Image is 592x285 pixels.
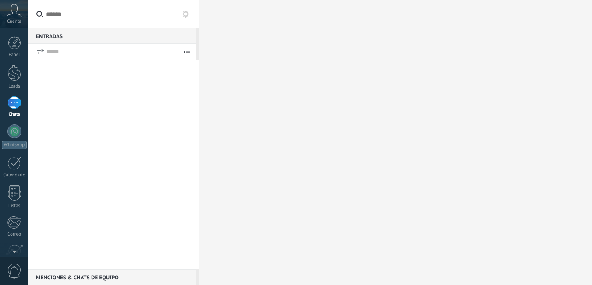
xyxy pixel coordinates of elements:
div: Entradas [28,28,196,44]
div: Panel [2,52,27,58]
button: Más [177,44,196,60]
div: Listas [2,203,27,209]
div: Correo [2,232,27,237]
div: Calendario [2,172,27,178]
div: WhatsApp [2,141,27,149]
span: Cuenta [7,19,21,25]
div: Menciones & Chats de equipo [28,269,196,285]
div: Leads [2,84,27,89]
div: Chats [2,112,27,117]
